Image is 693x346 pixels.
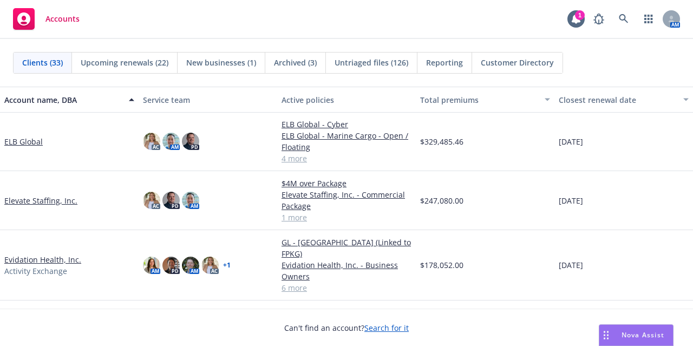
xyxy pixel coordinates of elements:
a: ELB Global - Marine Cargo - Open / Floating [282,130,411,153]
div: Total premiums [420,94,538,106]
span: Accounts [45,15,80,23]
a: GCG Belle Creek I LLC - Excess Liability [282,307,411,330]
img: photo [201,257,219,274]
span: [DATE] [559,136,583,147]
span: Can't find an account? [284,322,409,334]
span: [DATE] [559,195,583,206]
img: photo [162,192,180,209]
a: Accounts [9,4,84,34]
a: Search [613,8,635,30]
a: ELB Global - Cyber [282,119,411,130]
a: GL - [GEOGRAPHIC_DATA] (Linked to FPKG) [282,237,411,259]
span: $329,485.46 [420,136,463,147]
span: Activity Exchange [4,265,67,277]
div: Closest renewal date [559,94,677,106]
span: Clients (33) [22,57,63,68]
a: Report a Bug [588,8,610,30]
img: photo [143,257,160,274]
span: Nova Assist [622,330,664,340]
button: Service team [139,87,277,113]
button: Active policies [277,87,416,113]
span: $247,080.00 [420,195,463,206]
span: Reporting [426,57,463,68]
img: photo [182,257,199,274]
button: Nova Assist [599,324,674,346]
a: Elevate Staffing, Inc. - Commercial Package [282,189,411,212]
button: Closest renewal date [554,87,693,113]
a: Search for it [364,323,409,333]
span: Archived (3) [274,57,317,68]
a: Elevate Staffing, Inc. [4,195,77,206]
span: $178,052.00 [420,259,463,271]
span: Upcoming renewals (22) [81,57,168,68]
a: Evidation Health, Inc. - Business Owners [282,259,411,282]
img: photo [182,133,199,150]
div: 1 [575,10,585,20]
span: Customer Directory [481,57,554,68]
div: Account name, DBA [4,94,122,106]
a: 1 more [282,212,411,223]
div: Drag to move [599,325,613,345]
img: photo [143,192,160,209]
a: 6 more [282,282,411,293]
div: Active policies [282,94,411,106]
img: photo [162,257,180,274]
div: Service team [143,94,273,106]
span: New businesses (1) [186,57,256,68]
span: [DATE] [559,259,583,271]
a: + 1 [223,262,231,269]
span: Untriaged files (126) [335,57,408,68]
button: Total premiums [416,87,554,113]
img: photo [162,133,180,150]
a: Evidation Health, Inc. [4,254,81,265]
a: ELB Global [4,136,43,147]
a: $4M over Package [282,178,411,189]
img: photo [143,133,160,150]
a: Switch app [638,8,659,30]
img: photo [182,192,199,209]
a: 4 more [282,153,411,164]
